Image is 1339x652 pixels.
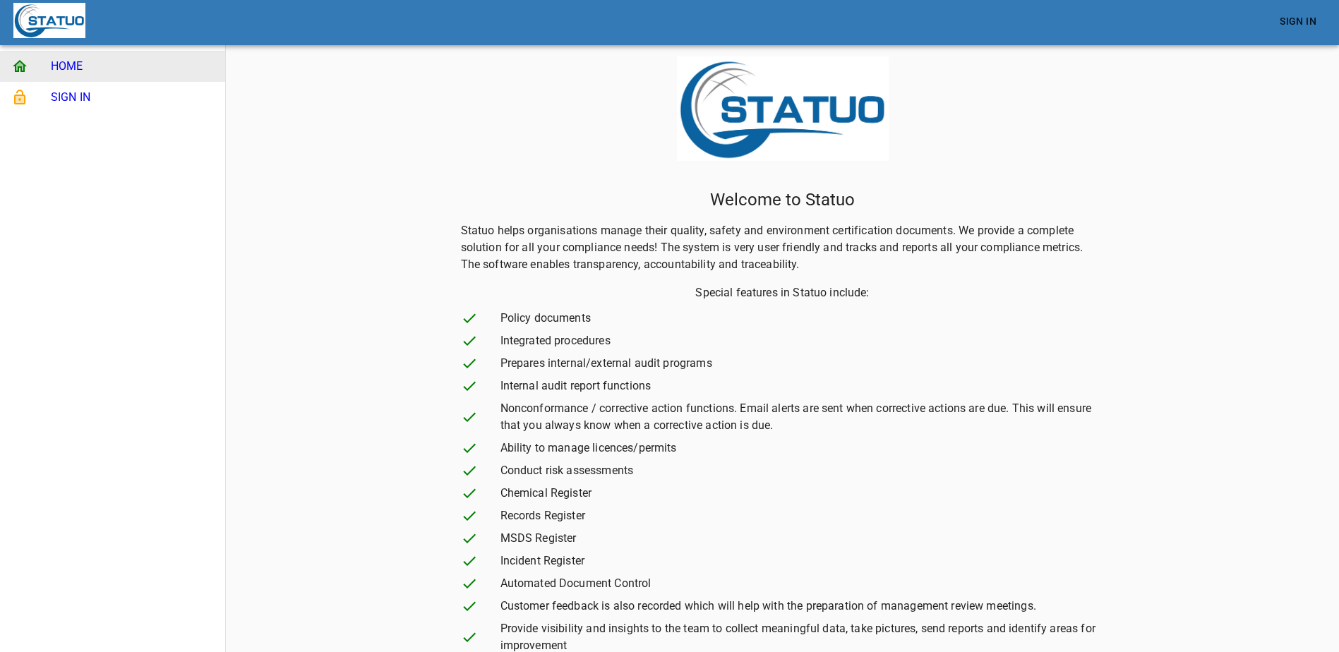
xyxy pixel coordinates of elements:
[1280,13,1316,30] span: Sign In
[500,400,1105,434] span: Nonconformance / corrective action functions. Email alerts are sent when corrective actions are d...
[500,355,1105,372] span: Prepares internal/external audit programs
[1274,8,1322,35] a: Sign In
[677,56,889,161] img: Logo
[500,485,1105,502] span: Chemical Register
[51,89,214,106] span: SIGN IN
[500,462,1105,479] span: Conduct risk assessments
[500,332,1105,349] span: Integrated procedures
[695,284,869,301] p: Special features in Statuo include:
[51,58,214,75] span: HOME
[500,310,1105,327] span: Policy documents
[500,507,1105,524] span: Records Register
[500,378,1105,394] span: Internal audit report functions
[461,222,1105,273] p: Statuo helps organisations manage their quality, safety and environment certification documents. ...
[500,553,1105,569] span: Incident Register
[13,3,85,38] img: Statuo
[500,530,1105,547] span: MSDS Register
[500,440,1105,457] span: Ability to manage licences/permits
[500,598,1105,615] span: Customer feedback is also recorded which will help with the preparation of management review meet...
[710,188,855,211] p: Welcome to Statuo
[500,575,1105,592] span: Automated Document Control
